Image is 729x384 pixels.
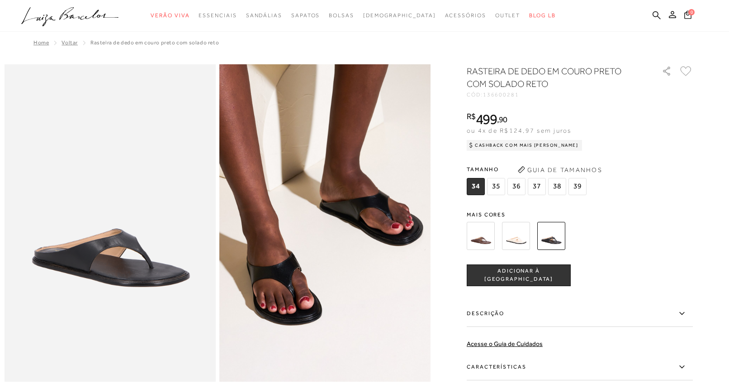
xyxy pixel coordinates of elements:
img: image [219,64,431,382]
label: Descrição [467,301,693,327]
span: Verão Viva [151,12,189,19]
a: noSubCategoriesText [291,7,320,24]
span: 39 [568,178,587,195]
a: noSubCategoriesText [199,7,237,24]
i: , [497,115,507,124]
button: ADICIONAR À [GEOGRAPHIC_DATA] [467,264,571,286]
span: Tamanho [467,163,589,176]
span: 499 [476,111,497,127]
label: Características [467,354,693,380]
a: Acesse o Guia de Cuidados [467,340,543,347]
h1: RASTEIRA DE DEDO EM COURO PRETO COM SOLADO RETO [467,65,636,90]
a: noSubCategoriesText [495,7,521,24]
span: 34 [467,178,485,195]
button: Guia de Tamanhos [515,163,605,177]
img: RASTEIRA DE DEDO EM COURO CAFÉ COM SOLADO RETO [467,222,495,250]
span: Essenciais [199,12,237,19]
span: Mais cores [467,212,693,217]
span: 136600281 [483,91,519,98]
a: noSubCategoriesText [363,7,436,24]
a: BLOG LB [529,7,555,24]
a: Home [33,39,49,46]
span: RASTEIRA DE DEDO EM COURO PRETO COM SOLADO RETO [90,39,219,46]
img: image [5,64,216,382]
span: Sandálias [246,12,282,19]
div: CÓD: [467,92,648,97]
span: 35 [487,178,505,195]
img: RASTEIRA DE DEDO EM COURO PRETO COM SOLADO RETO [537,222,565,250]
span: 37 [528,178,546,195]
a: Voltar [62,39,78,46]
span: BLOG LB [529,12,555,19]
a: noSubCategoriesText [329,7,354,24]
span: Bolsas [329,12,354,19]
span: 38 [548,178,566,195]
span: ou 4x de R$124,97 sem juros [467,127,571,134]
span: Outlet [495,12,521,19]
span: [DEMOGRAPHIC_DATA] [363,12,436,19]
span: 0 [688,9,695,15]
button: 0 [682,10,694,22]
span: Acessórios [445,12,486,19]
span: 90 [499,115,507,124]
span: 36 [507,178,525,195]
div: Cashback com Mais [PERSON_NAME] [467,140,582,151]
i: R$ [467,112,476,120]
a: noSubCategoriesText [151,7,189,24]
span: Sapatos [291,12,320,19]
a: noSubCategoriesText [445,7,486,24]
a: noSubCategoriesText [246,7,282,24]
span: ADICIONAR À [GEOGRAPHIC_DATA] [467,267,570,283]
img: RASTEIRA DE DEDO EM COURO OFF WHITE COM SOLADO RETO [502,222,530,250]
